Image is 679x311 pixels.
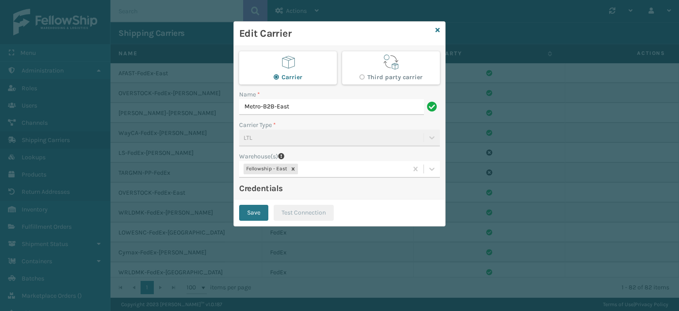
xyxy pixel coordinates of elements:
h4: Credentials [239,183,440,194]
label: Carrier [274,73,302,81]
button: Test Connection [274,205,334,221]
label: Warehouse(s) [239,152,278,161]
h3: Edit Carrier [239,27,432,40]
div: Fellowship - East [244,164,288,174]
label: Third party carrier [359,73,423,81]
label: Carrier Type [239,120,276,130]
label: Name [239,90,260,99]
button: Save [239,205,268,221]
